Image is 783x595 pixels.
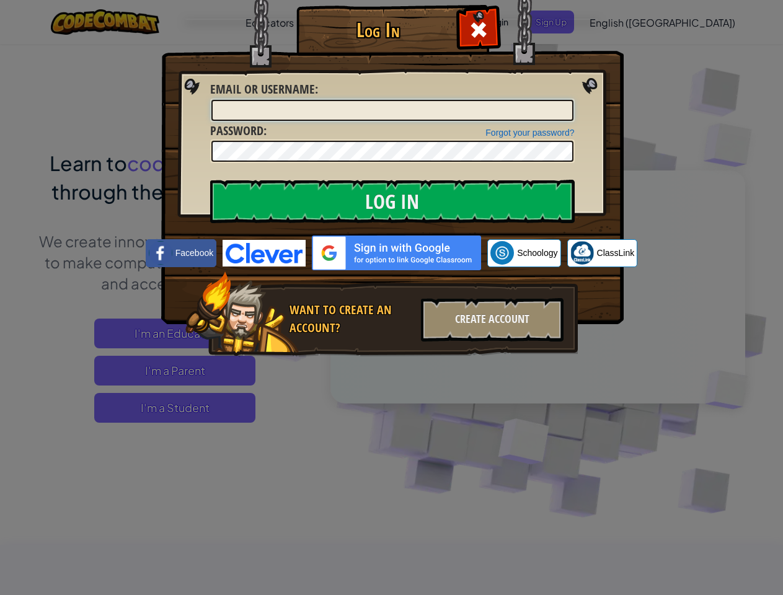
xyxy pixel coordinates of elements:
[421,298,564,342] div: Create Account
[597,247,635,259] span: ClassLink
[299,19,458,41] h1: Log In
[210,81,318,99] label: :
[175,247,213,259] span: Facebook
[210,81,315,97] span: Email or Username
[517,247,557,259] span: Schoology
[290,301,414,337] div: Want to create an account?
[485,128,574,138] a: Forgot your password?
[210,180,575,223] input: Log In
[570,241,594,265] img: classlink-logo-small.png
[210,122,267,140] label: :
[210,122,263,139] span: Password
[149,241,172,265] img: facebook_small.png
[312,236,481,270] img: gplus_sso_button2.svg
[490,241,514,265] img: schoology.png
[223,240,306,267] img: clever-logo-blue.png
